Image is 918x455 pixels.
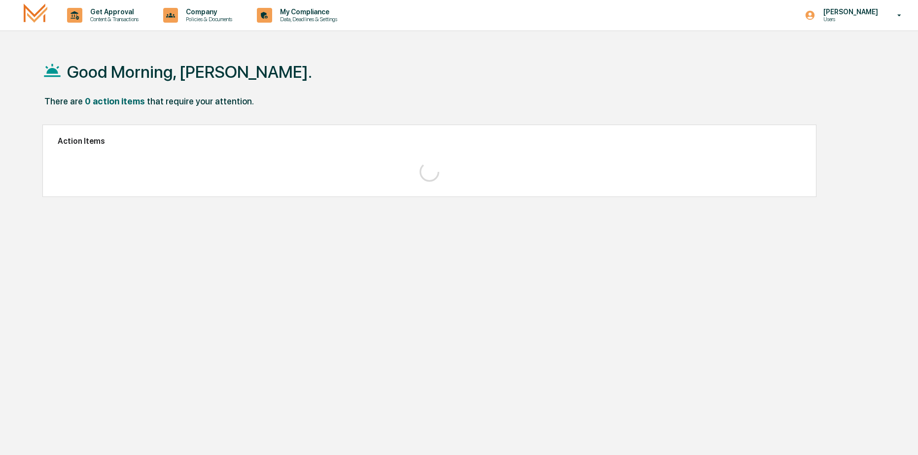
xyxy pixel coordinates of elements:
[815,8,883,16] p: [PERSON_NAME]
[67,62,312,82] h1: Good Morning, [PERSON_NAME].
[85,96,145,106] div: 0 action items
[272,8,342,16] p: My Compliance
[815,16,883,23] p: Users
[147,96,254,106] div: that require your attention.
[82,8,143,16] p: Get Approval
[178,8,237,16] p: Company
[178,16,237,23] p: Policies & Documents
[82,16,143,23] p: Content & Transactions
[24,3,47,27] img: logo
[44,96,83,106] div: There are
[58,136,801,146] h2: Action Items
[272,16,342,23] p: Data, Deadlines & Settings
